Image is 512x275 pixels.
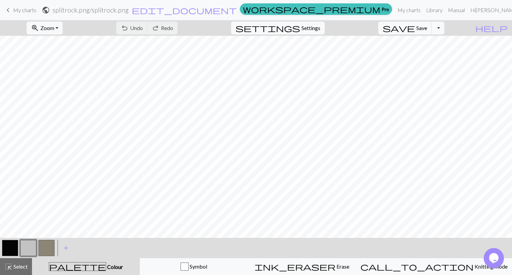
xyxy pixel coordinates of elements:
[248,258,356,275] button: Erase
[240,3,392,15] a: Pro
[356,258,512,275] button: Knitting mode
[13,7,36,13] span: My charts
[32,258,140,275] button: Colour
[12,263,28,270] span: Select
[243,4,380,14] span: workspace_premium
[301,24,320,32] span: Settings
[235,23,300,33] span: settings
[474,263,508,270] span: Knitting mode
[31,23,39,33] span: zoom_in
[4,262,12,271] span: highlight_alt
[235,24,300,32] i: Settings
[475,23,508,33] span: help
[49,262,106,271] span: palette
[231,22,325,34] button: SettingsSettings
[132,5,237,15] span: edit_document
[423,3,445,17] a: Library
[106,264,123,270] span: Colour
[395,3,423,17] a: My charts
[484,248,505,268] iframe: chat widget
[378,22,432,34] button: Save
[62,243,70,253] span: add
[40,25,54,31] span: Zoom
[335,263,349,270] span: Erase
[42,5,50,15] span: public
[445,3,468,17] a: Manual
[255,262,335,271] span: ink_eraser
[189,263,207,270] span: Symbol
[4,4,36,16] a: My charts
[27,22,63,34] button: Zoom
[383,23,415,33] span: save
[140,258,248,275] button: Symbol
[360,262,474,271] span: call_to_action
[416,25,427,31] span: Save
[4,5,12,15] span: keyboard_arrow_left
[53,6,129,14] h2: splitrock.png / splitrock.png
